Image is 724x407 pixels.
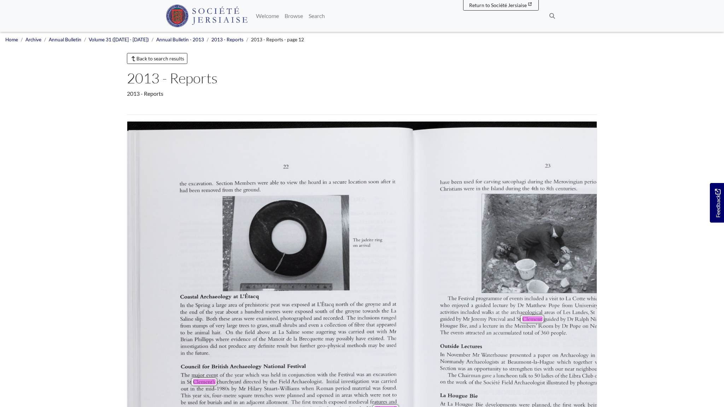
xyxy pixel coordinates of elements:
span: archaeological [511,310,540,315]
span: able [270,180,278,184]
span: of [557,309,561,315]
span: Thejadeite [353,238,372,242]
span: even [309,323,317,328]
span: Dr [562,323,567,329]
span: augering [316,330,334,335]
span: Merovingian [554,179,579,185]
span: Archaeology [230,364,259,370]
span: [PERSON_NAME] [526,302,562,308]
span: out [367,329,373,335]
span: a [321,324,322,327]
span: hundred [245,308,262,314]
span: the [236,330,241,334]
span: [DEMOGRAPHIC_DATA] [440,186,487,191]
span: St [591,310,594,314]
span: the [235,187,240,192]
span: the [482,186,488,190]
span: excavation. [189,181,212,186]
span: from [180,323,189,328]
span: metres [266,309,279,314]
span: - [535,192,536,196]
span: November [447,352,468,358]
span: be [187,330,191,335]
span: where [215,336,227,342]
span: the [336,308,342,313]
span: In [180,303,183,307]
span: Lectures [461,343,481,349]
span: Archaeology [200,294,229,300]
span: by [555,324,559,329]
span: Section [216,180,231,186]
span: small [270,322,280,328]
span: Members’ [515,323,535,329]
span: these [219,316,228,321]
span: possibly [337,336,352,341]
span: of [349,322,352,327]
a: Search [306,9,328,23]
span: appeared [377,323,395,328]
span: a [329,181,331,184]
span: Section [440,365,454,371]
span: Percival [488,316,503,321]
span: The [440,330,448,335]
span: investigation [181,344,207,349]
span: Coastal [180,294,197,300]
span: used [387,343,395,347]
span: Normandy [440,359,462,365]
span: in [323,179,326,184]
span: lecture [483,323,496,328]
span: on [583,324,587,329]
span: with [543,366,551,371]
span: total [523,330,531,335]
span: towards [363,308,378,313]
span: The [448,295,455,301]
span: the [187,302,192,307]
span: at [273,330,275,334]
span: Hougue [440,323,456,329]
span: ranged [381,315,395,320]
span: Outside [440,343,456,349]
span: MrJeremy [463,317,484,322]
span: to [540,187,544,191]
span: Both [206,316,215,321]
span: some [302,330,312,335]
span: with [317,371,326,377]
span: Manoir [268,336,282,342]
span: slip. [195,317,202,322]
span: produce [228,344,245,349]
span: University [575,303,596,309]
span: our [555,367,562,372]
span: been [189,187,198,193]
span: Festival [287,363,304,369]
span: areas [544,311,553,315]
span: been [451,179,461,184]
span: which [557,359,569,365]
span: together [574,360,590,365]
span: 2013 - Reports - page 12 [251,37,304,42]
span: were [244,317,252,321]
span: 22 [283,164,288,169]
span: at [392,302,395,306]
a: Société Jersiaise logo [166,3,247,29]
h1: 2013 - Reports [127,70,597,87]
span: in [476,186,479,190]
span: accumulated [494,330,519,335]
span: Beaumont—la—[GEOGRAPHIC_DATA] [508,360,551,370]
span: to [503,367,507,371]
span: la [294,337,296,341]
span: Council [181,363,198,370]
span: exposed [295,309,311,314]
span: ring [375,238,381,242]
span: ties [535,367,540,371]
span: The [387,335,395,341]
span: that [367,322,374,326]
span: Phillipps [195,337,211,343]
span: for [202,364,208,369]
span: of [535,330,539,335]
span: on [353,244,357,248]
span: in [591,353,594,357]
span: paper [538,353,549,359]
span: during [528,179,541,185]
span: existed. [368,335,382,341]
a: Home [5,37,18,42]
